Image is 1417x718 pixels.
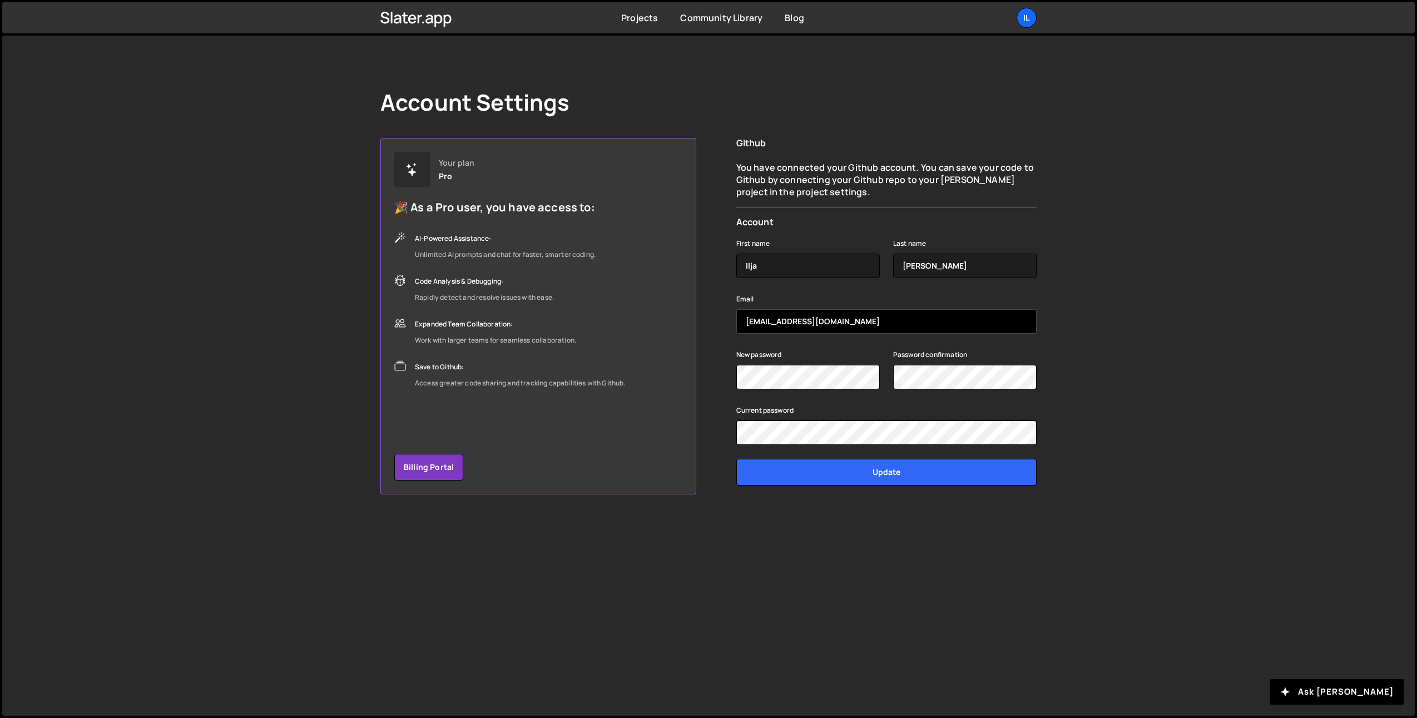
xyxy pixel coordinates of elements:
div: Code Analysis & Debugging: [415,275,554,288]
h1: Account Settings [380,89,570,116]
a: Blog [785,12,804,24]
div: Rapidly detect and resolve issues with ease. [415,291,554,304]
div: Expanded Team Collaboration: [415,318,576,331]
label: Current password [736,405,794,416]
label: Password confirmation [893,349,967,360]
div: Your plan [439,159,474,167]
label: Email [736,294,754,305]
label: New password [736,349,782,360]
a: Billing Portal [394,454,463,481]
input: Update [736,459,1037,486]
a: Community Library [680,12,762,24]
h2: Github [736,138,1037,148]
h2: Account [736,217,1037,227]
a: Projects [621,12,658,24]
p: You have connected your Github account. You can save your code to Github by connecting your Githu... [736,161,1037,199]
div: AI-Powered Assistance: [415,232,596,245]
div: Access greater code sharing and tracking capabilities with Github. [415,377,626,390]
div: Work with larger teams for seamless collaboration. [415,334,576,347]
div: Save to Github: [415,360,626,374]
label: First name [736,238,770,249]
div: Unlimited AI prompts and chat for faster, smarter coding. [415,248,596,261]
div: Pro [439,172,452,181]
button: Ask [PERSON_NAME] [1270,679,1404,705]
h5: 🎉 As a Pro user, you have access to: [394,201,626,214]
label: Last name [893,238,926,249]
a: Il [1017,8,1037,28]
